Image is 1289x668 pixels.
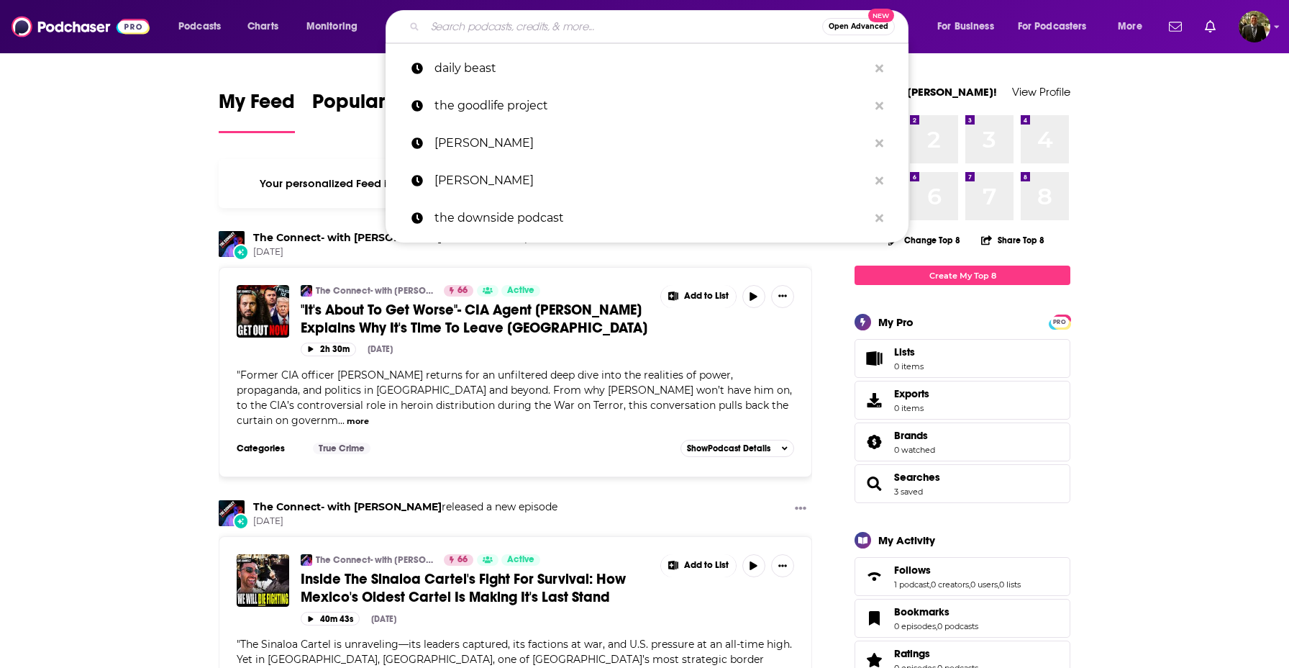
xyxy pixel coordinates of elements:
[12,13,150,40] img: Podchaser - Follow, Share and Rate Podcasts
[894,647,930,660] span: Ratings
[233,513,249,529] div: New Episode
[501,285,540,297] a: Active
[999,579,1021,590] a: 0 lists
[457,553,468,567] span: 66
[929,579,931,590] span: ,
[894,564,1021,577] a: Follows
[894,621,936,631] a: 0 episodes
[434,50,868,87] p: daily beast
[1008,15,1108,38] button: open menu
[501,554,540,566] a: Active
[687,443,770,453] span: Show Podcast Details
[253,500,557,514] h3: released a new episode
[880,231,969,249] button: Change Top 8
[296,15,376,38] button: open menu
[253,515,557,528] span: [DATE]
[855,423,1070,461] span: Brands
[878,533,935,547] div: My Activity
[1051,316,1068,327] a: PRO
[855,464,1070,503] span: Searches
[860,474,888,494] a: Searches
[894,445,935,455] a: 0 watched
[219,231,245,257] img: The Connect- with Johnny Mitchell
[860,432,888,452] a: Brands
[386,125,908,162] a: [PERSON_NAME]
[386,199,908,237] a: the downside podcast
[312,89,434,122] span: Popular Feed
[855,599,1070,638] span: Bookmarks
[371,614,396,624] div: [DATE]
[253,231,442,244] a: The Connect- with Johnny Mitchell
[399,10,922,43] div: Search podcasts, credits, & more...
[829,23,888,30] span: Open Advanced
[969,579,970,590] span: ,
[434,199,868,237] p: the downside podcast
[927,15,1012,38] button: open menu
[1012,85,1070,99] a: View Profile
[316,285,434,297] a: The Connect- with [PERSON_NAME]
[855,266,1070,285] a: Create My Top 8
[386,50,908,87] a: daily beast
[219,89,295,133] a: My Feed
[878,315,914,329] div: My Pro
[425,15,822,38] input: Search podcasts, credits, & more...
[386,162,908,199] a: [PERSON_NAME]
[434,87,868,125] p: the goodlife project
[931,579,969,590] a: 0 creators
[894,361,924,371] span: 0 items
[894,346,915,358] span: Lists
[219,159,812,208] div: Your personalized Feed is curated based on the Podcasts, Creators, Users, and Lists that you Follow.
[237,285,289,338] img: "It's About To Get Worse"- CIA Agent Andrew Bustamante Explains Why It's Time To Leave America
[444,285,473,297] a: 66
[894,471,940,484] a: Searches
[316,554,434,566] a: The Connect- with [PERSON_NAME]
[894,605,978,618] a: Bookmarks
[301,285,312,297] a: The Connect- with Johnny Mitchell
[868,9,894,22] span: New
[1018,17,1087,37] span: For Podcasters
[894,487,923,497] a: 3 saved
[1108,15,1160,38] button: open menu
[1051,317,1068,328] span: PRO
[301,570,650,606] a: Inside The Sinaloa Cartel's Fight For Survival: How Mexico's Oldest Cartel Is Making It's Last Stand
[855,381,1070,420] a: Exports
[301,301,647,337] span: "It's About To Get Worse"- CIA Agent [PERSON_NAME] Explains Why It's Time To Leave [GEOGRAPHIC_DATA]
[219,500,245,526] img: The Connect- with Johnny Mitchell
[301,554,312,566] img: The Connect- with Johnny Mitchell
[434,125,868,162] p: gianmarco soresi
[894,387,929,400] span: Exports
[1199,14,1221,39] a: Show notifications dropdown
[237,554,289,607] a: Inside The Sinaloa Cartel's Fight For Survival: How Mexico's Oldest Cartel Is Making It's Last Stand
[860,390,888,410] span: Exports
[253,231,557,245] h3: released a new episode
[1239,11,1270,42] span: Logged in as david40333
[980,226,1045,254] button: Share Top 8
[457,284,468,298] span: 66
[301,570,626,606] span: Inside The Sinaloa Cartel's Fight For Survival: How Mexico's Oldest Cartel Is Making It's Last Stand
[444,554,473,566] a: 66
[860,567,888,587] a: Follows
[894,403,929,413] span: 0 items
[368,344,393,354] div: [DATE]
[894,564,931,577] span: Follows
[312,89,434,133] a: Popular Feed
[937,17,994,37] span: For Business
[507,553,534,567] span: Active
[313,443,370,454] a: True Crime
[247,17,278,37] span: Charts
[434,162,868,199] p: gian marco soresi
[1239,11,1270,42] button: Show profile menu
[386,87,908,125] a: the goodlife project
[1118,17,1142,37] span: More
[301,612,360,626] button: 40m 43s
[168,15,240,38] button: open menu
[684,291,729,302] span: Add to List
[507,284,534,298] span: Active
[301,301,650,337] a: "It's About To Get Worse"- CIA Agent [PERSON_NAME] Explains Why It's Time To Leave [GEOGRAPHIC_DATA]
[998,579,999,590] span: ,
[237,369,792,427] span: "
[237,369,792,427] span: Former CIA officer [PERSON_NAME] returns for an unfiltered deep dive into the realities of power,...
